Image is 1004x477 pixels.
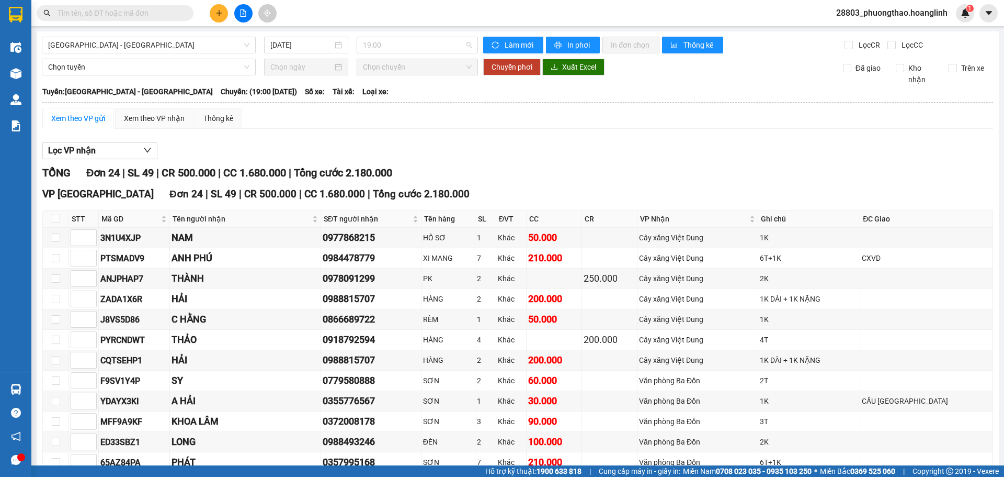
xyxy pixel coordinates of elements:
td: 65AZ84PA [99,452,170,473]
td: 0866689722 [321,309,421,330]
div: 65AZ84PA [100,456,168,469]
span: | [206,188,208,200]
span: Chọn tuyến [48,59,249,75]
td: KHOA LÂM [170,412,321,432]
td: HẢI [170,289,321,309]
td: MFF9A9KF [99,412,170,432]
div: ED33SBZ1 [100,436,168,449]
span: CC 1.680.000 [304,188,365,200]
div: 30.000 [528,394,580,408]
span: 28803_phuongthao.hoanglinh [828,6,956,19]
th: CR [582,210,637,228]
span: Số xe: [305,86,325,97]
div: 250.000 [584,271,635,286]
div: 60.000 [528,373,580,388]
div: 210.000 [528,251,580,265]
div: 1K [760,314,858,325]
td: J8VS5D86 [99,309,170,330]
div: 3N1U4XJP [100,231,168,245]
td: A HẢI [170,391,321,412]
td: Cây xăng Việt Dung [637,228,758,248]
div: MFF9A9KF [100,415,168,428]
td: 0988493246 [321,432,421,452]
div: HÀNG [423,334,473,346]
div: 6T+1K [760,252,858,264]
div: Cây xăng Việt Dung [639,252,756,264]
span: notification [11,431,21,441]
span: question-circle [11,408,21,418]
span: down [143,146,152,154]
span: | [122,167,125,179]
th: CC [527,210,582,228]
div: 2 [477,273,494,284]
span: Kho nhận [904,62,941,85]
div: 2 [477,375,494,386]
span: Đã giao [851,62,885,74]
span: Trên xe [957,62,988,74]
div: 2 [477,354,494,366]
sup: 1 [966,5,974,12]
span: | [239,188,242,200]
span: | [903,465,905,477]
button: printerIn phơi [546,37,600,53]
td: 0977868215 [321,228,421,248]
div: 6T+1K [760,457,858,468]
span: Lọc CR [854,39,882,51]
div: Văn phòng Ba Đồn [639,436,756,448]
td: 0355776567 [321,391,421,412]
div: 0357995168 [323,455,419,470]
td: Văn phòng Ba Đồn [637,452,758,473]
td: 0988815707 [321,350,421,371]
span: | [368,188,370,200]
td: NAM [170,228,321,248]
div: RÈM [423,314,473,325]
button: syncLàm mới [483,37,543,53]
span: Đơn 24 [86,167,120,179]
span: Miền Nam [683,465,812,477]
div: Khác [498,457,524,468]
td: HẢI [170,350,321,371]
td: CẦU [GEOGRAPHIC_DATA] [860,391,993,412]
div: 0984478779 [323,251,419,265]
div: YDAYX3KI [100,395,168,408]
div: 200.000 [584,332,635,347]
span: 1 [968,5,972,12]
div: 1K [760,395,858,407]
div: Cây xăng Việt Dung [639,354,756,366]
button: Lọc VP nhận [42,142,157,159]
td: ZADA1X6R [99,289,170,309]
span: message [11,455,21,465]
span: Thống kê [683,39,715,51]
span: VP [GEOGRAPHIC_DATA] [42,188,154,200]
div: Cây xăng Việt Dung [639,273,756,284]
div: THẢO [172,332,319,347]
div: 90.000 [528,414,580,429]
div: Khác [498,273,524,284]
input: 15/08/2025 [270,39,333,51]
span: Chuyến: (19:00 [DATE]) [221,86,297,97]
td: F9SV1Y4P [99,371,170,391]
td: CXVD [860,248,993,269]
span: Hà Nội - Quảng Bình [48,37,249,53]
span: VP Nhận [640,213,747,225]
div: Khác [498,375,524,386]
div: HÀNG [423,293,473,305]
span: Tổng cước 2.180.000 [294,167,392,179]
span: Làm mới [505,39,535,51]
td: SY [170,371,321,391]
div: 0978091299 [323,271,419,286]
span: | [156,167,159,179]
div: Khác [498,436,524,448]
b: Tuyến: [GEOGRAPHIC_DATA] - [GEOGRAPHIC_DATA] [42,87,213,96]
td: 0988815707 [321,289,421,309]
span: | [299,188,302,200]
div: 210.000 [528,455,580,470]
th: ĐC Giao [860,210,993,228]
span: CR 500.000 [244,188,296,200]
span: SĐT người nhận [324,213,410,225]
div: 0355776567 [323,394,419,408]
td: Cây xăng Việt Dung [637,248,758,269]
div: 3T [760,416,858,427]
div: 50.000 [528,312,580,327]
span: | [218,167,221,179]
